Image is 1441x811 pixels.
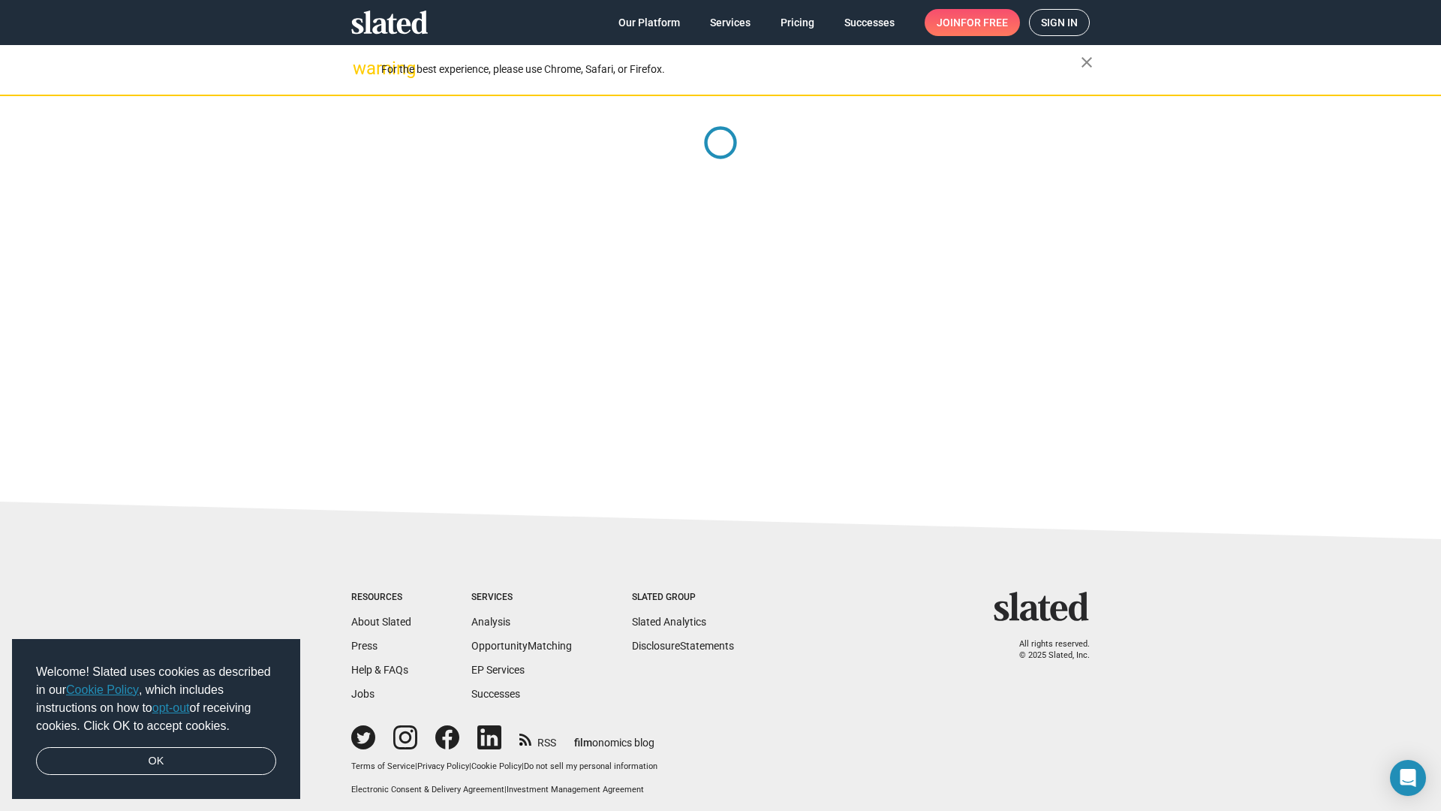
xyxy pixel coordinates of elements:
[471,688,520,700] a: Successes
[471,664,525,676] a: EP Services
[36,663,276,735] span: Welcome! Slated uses cookies as described in our , which includes instructions on how to of recei...
[618,9,680,36] span: Our Platform
[469,761,471,771] span: |
[606,9,692,36] a: Our Platform
[351,664,408,676] a: Help & FAQs
[632,592,734,604] div: Slated Group
[1029,9,1090,36] a: Sign in
[66,683,139,696] a: Cookie Policy
[844,9,895,36] span: Successes
[832,9,907,36] a: Successes
[574,724,654,750] a: filmonomics blog
[519,727,556,750] a: RSS
[781,9,814,36] span: Pricing
[351,688,375,700] a: Jobs
[504,785,507,794] span: |
[1390,760,1426,796] div: Open Intercom Messenger
[417,761,469,771] a: Privacy Policy
[710,9,751,36] span: Services
[574,737,592,749] span: film
[36,747,276,776] a: dismiss cookie message
[471,616,510,628] a: Analysis
[351,616,411,628] a: About Slated
[12,639,300,800] div: cookieconsent
[507,785,644,794] a: Investment Management Agreement
[351,761,415,771] a: Terms of Service
[769,9,826,36] a: Pricing
[524,761,657,773] button: Do not sell my personal information
[351,640,378,652] a: Press
[351,592,411,604] div: Resources
[471,592,572,604] div: Services
[937,9,1008,36] span: Join
[152,701,190,714] a: opt-out
[351,785,504,794] a: Electronic Consent & Delivery Agreement
[471,761,522,771] a: Cookie Policy
[1078,53,1096,71] mat-icon: close
[522,761,524,771] span: |
[632,640,734,652] a: DisclosureStatements
[961,9,1008,36] span: for free
[632,616,706,628] a: Slated Analytics
[381,59,1081,80] div: For the best experience, please use Chrome, Safari, or Firefox.
[698,9,763,36] a: Services
[1003,639,1090,661] p: All rights reserved. © 2025 Slated, Inc.
[1041,10,1078,35] span: Sign in
[925,9,1020,36] a: Joinfor free
[415,761,417,771] span: |
[471,640,572,652] a: OpportunityMatching
[353,59,371,77] mat-icon: warning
